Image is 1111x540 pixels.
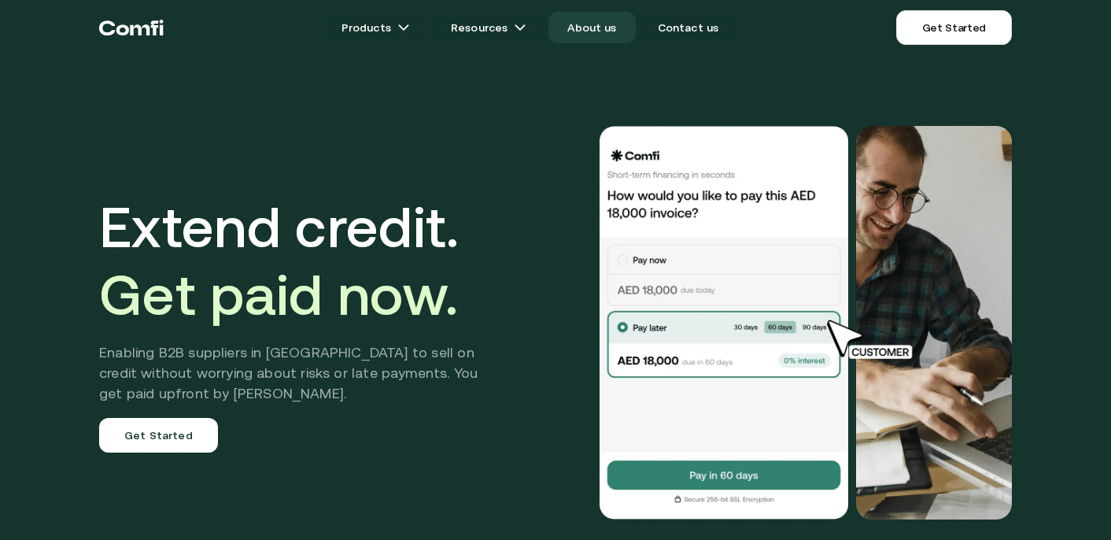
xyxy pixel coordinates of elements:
img: arrow icons [397,21,410,34]
img: cursor [815,317,930,361]
a: Contact us [639,12,738,43]
img: arrow icons [514,21,526,34]
h1: Extend credit. [99,193,501,328]
h2: Enabling B2B suppliers in [GEOGRAPHIC_DATA] to sell on credit without worrying about risks or lat... [99,342,501,404]
img: Would you like to pay this AED 18,000.00 invoice? [856,126,1012,520]
img: Would you like to pay this AED 18,000.00 invoice? [598,126,850,520]
a: Productsarrow icons [323,12,429,43]
a: Resourcesarrow icons [432,12,545,43]
a: About us [548,12,635,43]
span: Get paid now. [99,262,458,327]
a: Return to the top of the Comfi home page [99,4,164,51]
a: Get Started [896,10,1012,45]
a: Get Started [99,418,218,453]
